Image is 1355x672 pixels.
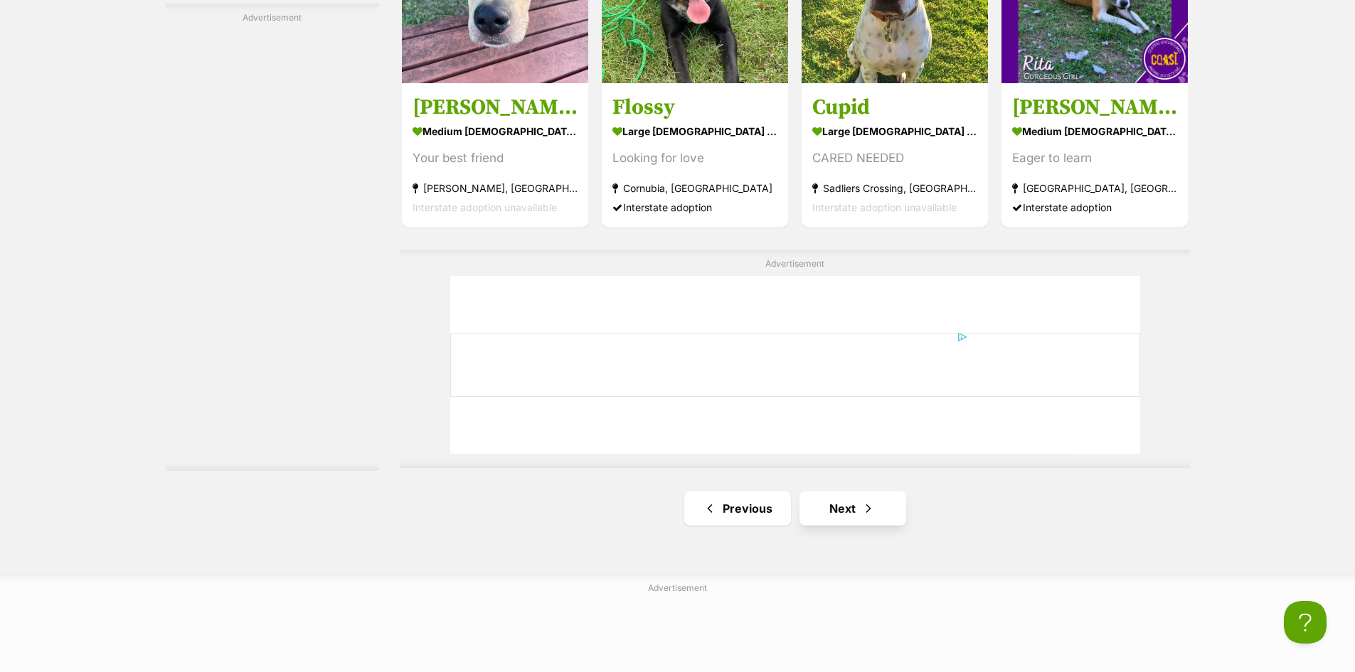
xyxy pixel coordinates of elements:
h3: [PERSON_NAME] [1012,93,1177,120]
iframe: Help Scout Beacon - Open [1284,601,1327,644]
div: Advertisement [400,250,1190,468]
div: Your best friend [413,148,578,167]
div: Interstate adoption [612,197,777,216]
a: Flossy large [DEMOGRAPHIC_DATA] Dog Looking for love Cornubia, [GEOGRAPHIC_DATA] Interstate adoption [602,82,788,227]
strong: medium [DEMOGRAPHIC_DATA] Dog [1012,120,1177,141]
div: Interstate adoption [1012,197,1177,216]
iframe: Advertisement [450,276,1140,454]
span: Interstate adoption unavailable [413,201,557,213]
strong: Cornubia, [GEOGRAPHIC_DATA] [612,178,777,197]
strong: Sadliers Crossing, [GEOGRAPHIC_DATA] [812,178,977,197]
a: Cupid large [DEMOGRAPHIC_DATA] Dog CARED NEEDED Sadliers Crossing, [GEOGRAPHIC_DATA] Interstate a... [802,82,988,227]
h3: [PERSON_NAME] [413,93,578,120]
h3: Cupid [812,93,977,120]
div: Eager to learn [1012,148,1177,167]
div: Advertisement [166,4,379,471]
strong: [GEOGRAPHIC_DATA], [GEOGRAPHIC_DATA] [1012,178,1177,197]
strong: large [DEMOGRAPHIC_DATA] Dog [612,120,777,141]
a: [PERSON_NAME] medium [DEMOGRAPHIC_DATA] Dog Eager to learn [GEOGRAPHIC_DATA], [GEOGRAPHIC_DATA] I... [1001,82,1188,227]
iframe: Advertisement [166,30,379,457]
div: CARED NEEDED [812,148,977,167]
strong: large [DEMOGRAPHIC_DATA] Dog [812,120,977,141]
a: Previous page [684,491,791,526]
span: Interstate adoption unavailable [812,201,957,213]
a: Next page [799,491,906,526]
nav: Pagination [400,491,1190,526]
strong: [PERSON_NAME], [GEOGRAPHIC_DATA] [413,178,578,197]
h3: Flossy [612,93,777,120]
strong: medium [DEMOGRAPHIC_DATA] Dog [413,120,578,141]
a: [PERSON_NAME] medium [DEMOGRAPHIC_DATA] Dog Your best friend [PERSON_NAME], [GEOGRAPHIC_DATA] Int... [402,82,588,227]
div: Looking for love [612,148,777,167]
